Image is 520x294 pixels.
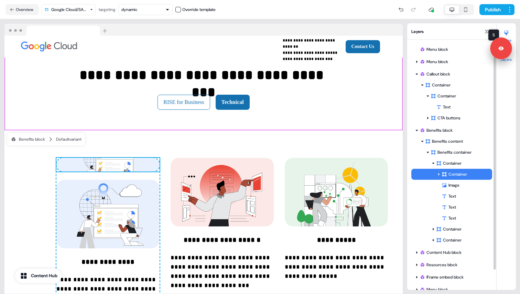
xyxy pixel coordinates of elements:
[442,171,489,178] div: Container
[420,46,489,53] div: Menu block
[411,180,492,191] div: Image
[436,226,489,233] div: Container
[411,44,492,55] div: Menu block
[51,6,87,13] div: Google Cloud/SAP/Rise v2.2
[15,269,62,283] button: Content Hub
[425,82,489,89] div: Container
[121,6,138,13] div: dynamic
[442,193,492,200] div: Text
[56,158,160,172] img: Image
[436,160,489,167] div: Container
[411,136,492,246] div: Benefits contentBenefits containerContainerContainerImageTextTextTextContainerContainer
[420,286,489,293] div: Menu block
[411,56,492,67] div: Menu block
[158,95,249,110] div: RISE for BusinessTechnical
[4,24,110,36] img: Browser topbar
[411,125,492,246] div: Benefits blockBenefits contentBenefits containerContainerContainerImageTextTextTextContainerConta...
[497,27,516,43] button: Styles
[442,204,492,211] div: Text
[431,115,489,121] div: CTA buttons
[6,4,39,15] button: Overview
[411,102,492,113] div: Text
[411,213,492,224] div: Text
[285,158,388,226] img: Image
[411,158,492,224] div: ContainerContainerImageTextTextText
[411,259,492,270] div: Resources block
[118,4,173,15] button: dynamic
[436,237,489,244] div: Container
[411,272,492,283] div: IFrame embed block
[411,113,492,124] div: CTA buttons
[411,191,492,202] div: Text
[216,95,250,110] button: Technical
[420,249,489,256] div: Content Hub block
[420,71,489,78] div: Callout block
[411,224,492,235] div: Container
[431,93,489,99] div: Container
[431,149,489,156] div: Benefits container
[411,91,492,113] div: ContainerText
[420,274,489,281] div: IFrame embed block
[31,272,57,279] div: Content Hub
[420,127,489,134] div: Benefits block
[442,182,492,189] div: Image
[411,69,492,124] div: Callout blockContainerContainerTextCTA buttons
[346,40,380,53] button: Contact Us
[11,136,45,143] div: Benefits block
[479,4,505,15] button: Publish
[420,261,489,268] div: Resources block
[442,215,492,222] div: Text
[411,202,492,213] div: Text
[411,80,492,124] div: ContainerContainerTextCTA buttons
[436,104,492,110] div: Text
[420,58,489,65] div: Menu block
[488,29,499,41] div: S
[56,136,82,143] div: Default variant
[99,6,116,13] div: targeting
[21,42,133,51] div: Image
[171,158,274,226] img: Image
[21,42,77,51] img: Image
[158,95,210,110] button: RISE for Business
[411,247,492,258] div: Content Hub block
[411,235,492,246] div: Container
[411,147,492,246] div: Benefits containerContainerContainerImageTextTextTextContainerContainer
[407,23,496,40] div: Layers
[425,138,489,145] div: Benefits content
[182,6,216,13] div: Override template
[411,169,492,180] div: Container
[56,180,160,248] img: Image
